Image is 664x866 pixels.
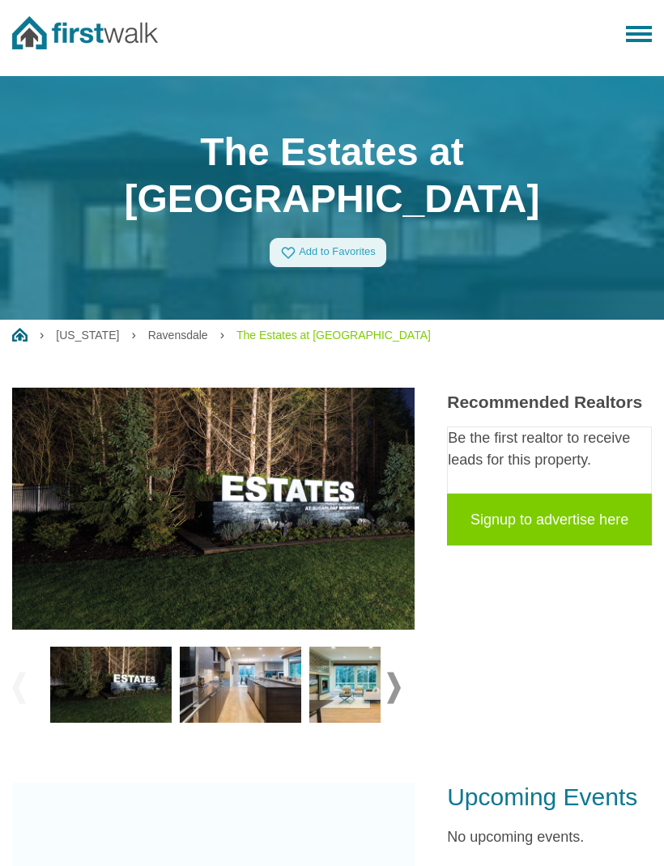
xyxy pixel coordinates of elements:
a: [US_STATE] [56,329,119,342]
h1: The Estates at [GEOGRAPHIC_DATA] [12,129,652,222]
img: FirstWalk [12,16,158,49]
a: Add to Favorites [270,238,386,267]
h3: Upcoming Events [447,783,652,812]
h3: Recommended Realtors [447,392,652,412]
p: Be the first realtor to receive leads for this property. [448,427,651,471]
a: The Estates at [GEOGRAPHIC_DATA] [236,329,431,342]
a: Ravensdale [148,329,208,342]
span: Add to Favorites [299,246,376,258]
p: No upcoming events. [447,826,652,848]
a: Signup to advertise here [447,494,652,545]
